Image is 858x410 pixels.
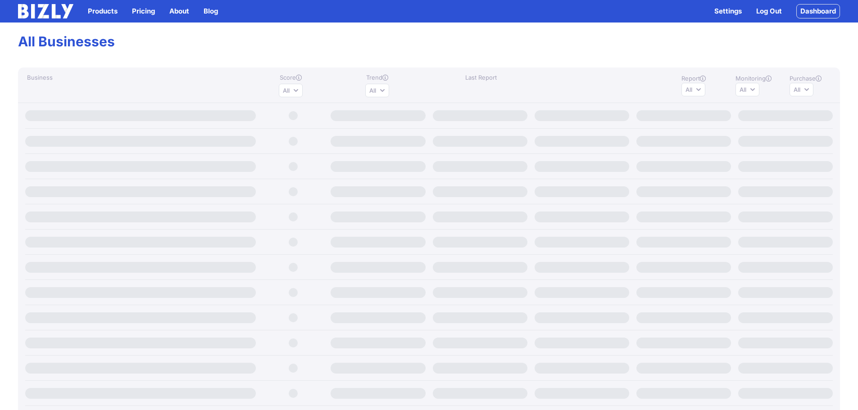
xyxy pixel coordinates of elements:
[432,73,529,97] div: Last Report
[279,84,303,97] button: All
[365,84,389,97] button: All
[369,86,376,95] span: All
[169,6,189,17] a: About
[685,85,692,94] span: All
[18,73,253,97] div: Business
[735,83,759,96] button: All
[88,6,118,17] button: Products
[714,6,742,17] a: Settings
[18,33,840,50] h1: All Businesses
[740,85,746,94] span: All
[681,83,705,96] button: All
[756,6,782,17] a: Log Out
[204,6,218,17] a: Blog
[790,83,813,96] button: All
[735,74,786,83] div: Monitoring
[790,74,840,83] div: Purchase
[796,4,840,18] a: Dashboard
[283,86,290,95] span: All
[329,73,425,82] div: Trend
[132,6,155,17] a: Pricing
[794,85,800,94] span: All
[681,74,732,83] div: Report
[260,73,322,82] div: Score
